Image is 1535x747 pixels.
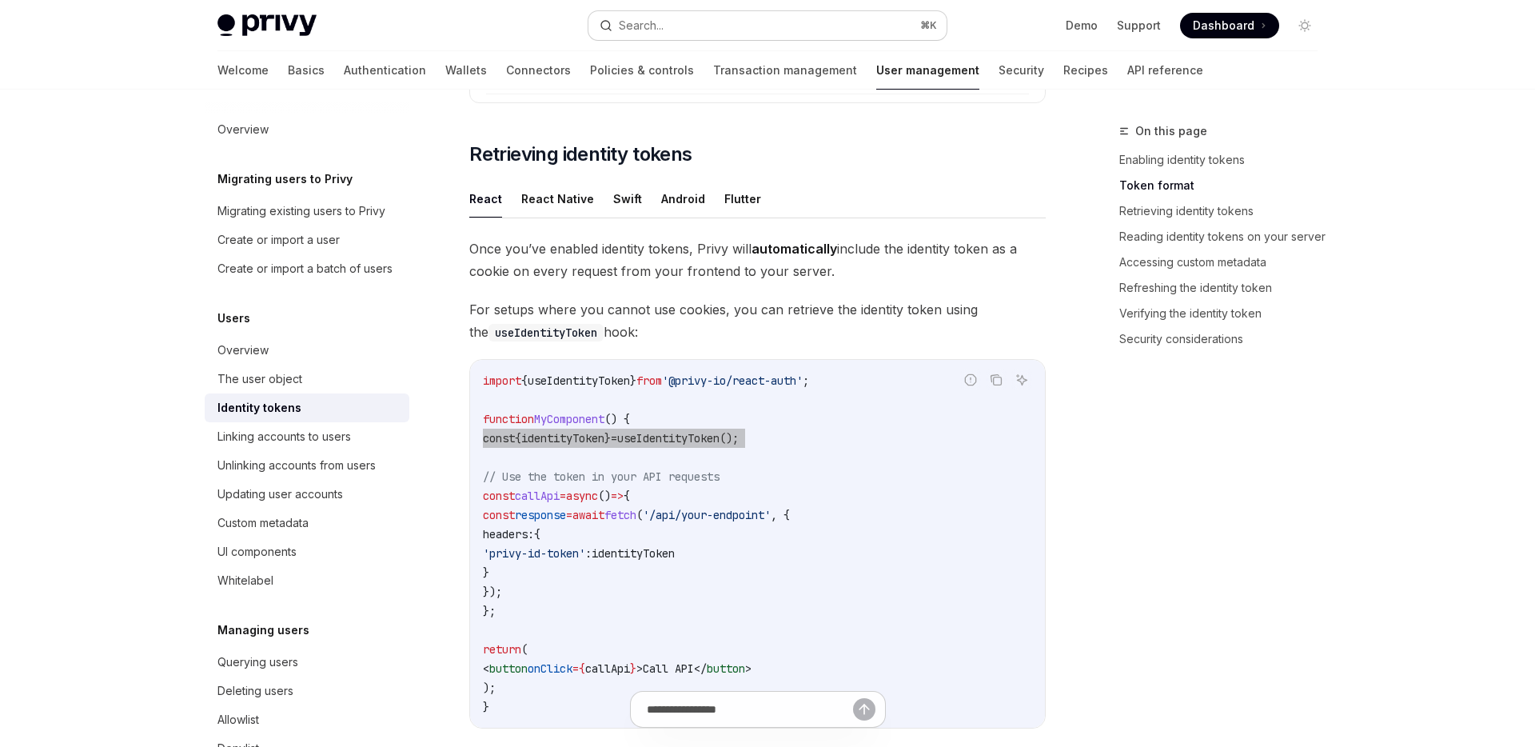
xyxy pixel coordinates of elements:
span: return [483,642,521,657]
span: : [585,546,592,561]
a: Demo [1066,18,1098,34]
span: from [636,373,662,388]
span: response [515,508,566,522]
a: Security [999,51,1044,90]
a: Transaction management [713,51,857,90]
span: const [483,489,515,503]
a: Wallets [445,51,487,90]
a: Deleting users [205,677,409,705]
button: Send message [853,698,875,721]
span: = [560,489,566,503]
span: { [534,527,540,541]
button: React Native [521,180,594,218]
a: Dashboard [1180,13,1279,38]
a: Recipes [1063,51,1108,90]
a: Migrating existing users to Privy [205,197,409,226]
span: callApi [585,661,630,676]
span: ( [521,642,528,657]
button: Report incorrect code [960,370,981,390]
span: identityToken [521,431,604,445]
a: Overview [205,115,409,144]
span: { [624,489,630,503]
span: useIdentityToken [617,431,720,445]
span: { [521,373,528,388]
a: Create or import a batch of users [205,254,409,283]
span: (); [720,431,739,445]
span: 'privy-id-token' [483,546,585,561]
div: Overview [217,341,269,360]
div: Querying users [217,653,298,672]
span: // Use the token in your API requests [483,469,720,484]
span: headers: [483,527,534,541]
span: Once you’ve enabled identity tokens, Privy will include the identity token as a cookie on every r... [469,238,1046,282]
a: Refreshing the identity token [1119,275,1330,301]
button: Toggle dark mode [1292,13,1318,38]
button: Android [661,180,705,218]
div: The user object [217,370,302,389]
span: } [483,565,489,580]
span: < [483,661,489,676]
span: = [566,508,572,522]
div: Whitelabel [217,571,273,590]
span: } [604,431,611,445]
div: Create or import a batch of users [217,259,393,278]
span: Retrieving identity tokens [469,142,692,167]
span: Dashboard [1193,18,1254,34]
span: }; [483,604,496,618]
a: Token format [1119,173,1330,198]
img: light logo [217,14,317,37]
a: Authentication [344,51,426,90]
div: Create or import a user [217,230,340,250]
span: function [483,412,534,426]
span: { [579,661,585,676]
span: MyComponent [534,412,604,426]
a: Allowlist [205,705,409,734]
div: Custom metadata [217,513,309,533]
span: '@privy-io/react-auth' [662,373,803,388]
div: Deleting users [217,681,293,701]
h5: Migrating users to Privy [217,170,353,189]
span: }); [483,585,502,599]
span: ; [803,373,809,388]
span: () [598,489,611,503]
span: > [745,661,752,676]
div: Identity tokens [217,398,301,417]
a: Verifying the identity token [1119,301,1330,326]
span: </ [694,661,707,676]
span: => [611,489,624,503]
a: Whitelabel [205,566,409,595]
a: Querying users [205,648,409,677]
div: Updating user accounts [217,485,343,504]
a: Unlinking accounts from users [205,451,409,480]
span: ); [483,681,496,695]
div: Overview [217,120,269,139]
button: Swift [613,180,642,218]
span: import [483,373,521,388]
div: Migrating existing users to Privy [217,202,385,221]
button: Flutter [724,180,761,218]
span: const [483,431,515,445]
a: Custom metadata [205,509,409,537]
span: async [566,489,598,503]
a: Create or import a user [205,226,409,254]
span: button [489,661,528,676]
span: ⌘ K [920,19,937,32]
a: The user object [205,365,409,393]
code: useIdentityToken [488,324,604,342]
a: Connectors [506,51,571,90]
a: API reference [1127,51,1203,90]
a: Overview [205,336,409,365]
button: Copy the contents from the code block [986,370,1007,390]
a: Security considerations [1119,326,1330,352]
a: Reading identity tokens on your server [1119,224,1330,250]
span: = [611,431,617,445]
a: Accessing custom metadata [1119,250,1330,275]
input: Ask a question... [647,692,853,727]
span: identityToken [592,546,675,561]
button: React [469,180,502,218]
span: { [515,431,521,445]
span: const [483,508,515,522]
span: onClick [528,661,572,676]
span: > [636,661,643,676]
a: Welcome [217,51,269,90]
